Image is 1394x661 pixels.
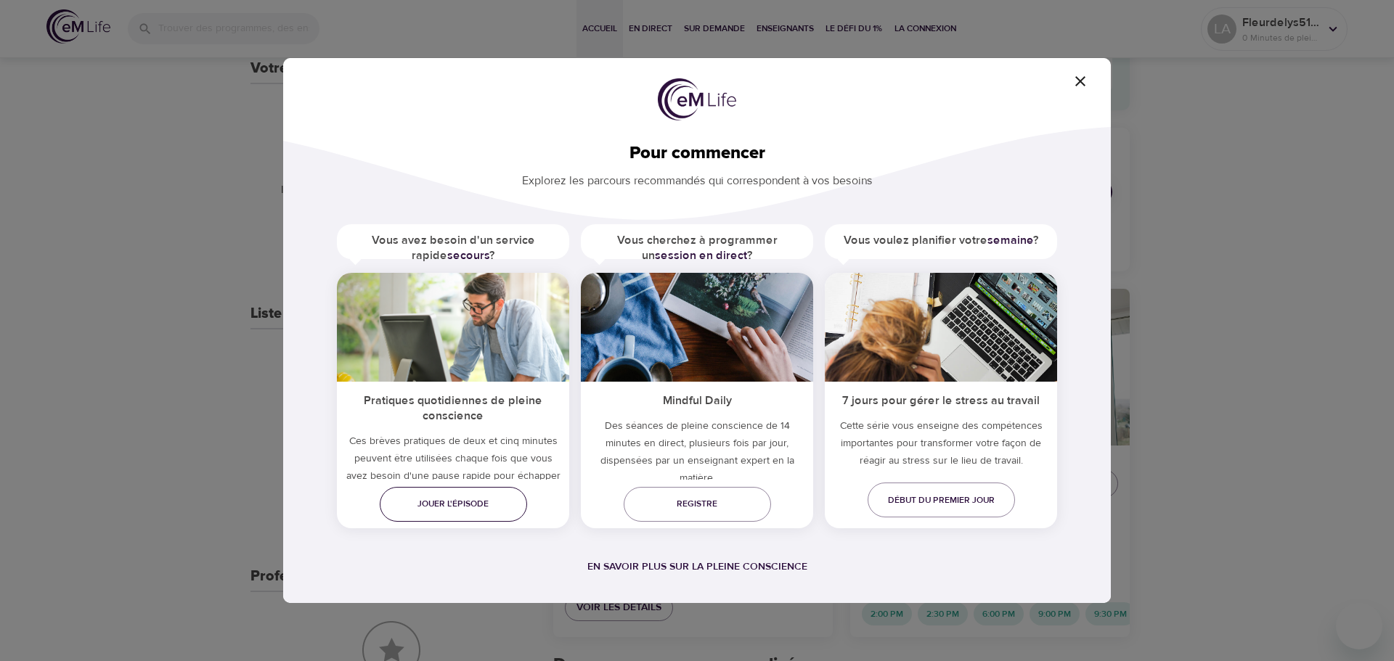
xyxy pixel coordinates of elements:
a: En savoir plus sur la pleine conscience [587,560,807,573]
h5: Vous avez besoin d'un service rapide ? [337,224,569,273]
span: Début du premier jour [879,493,1003,508]
h2: Pour commencer [306,143,1088,164]
h5: 7 jours pour gérer le stress au travail [825,382,1057,417]
img: ims [581,273,813,382]
img: ims [825,273,1057,382]
a: Début du premier jour [868,483,1015,517]
span: Jouer l'épisode [391,496,515,512]
p: Explorez les parcours recommandés qui correspondent à vos besoins [306,164,1088,189]
h5: Pratiques quotidiennes de pleine conscience [337,382,569,433]
a: Jouer l'épisode [380,487,527,522]
a: Registre [624,487,771,522]
a: session en direct [655,248,747,263]
a: semaine [987,233,1033,247]
img: ims [337,273,569,382]
h5: Mindful Daily [581,382,813,417]
h5: Vous cherchez à programmer un ? [581,224,813,273]
p: Cette série vous enseigne des compétences importantes pour transformer votre façon de réagir au s... [825,417,1057,475]
img: logo [658,78,736,120]
a: secours [447,248,489,263]
h5: Ces brèves pratiques de deux et cinq minutes peuvent être utilisées chaque fois que vous avez bes... [337,432,569,502]
span: Registre [635,496,759,512]
h5: Vous voulez planifier votre ? [825,224,1057,257]
p: Des séances de pleine conscience de 14 minutes en direct, plusieurs fois par jour, dispensées par... [581,417,813,487]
